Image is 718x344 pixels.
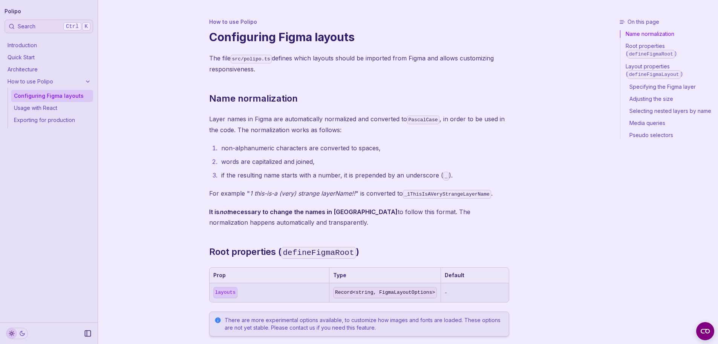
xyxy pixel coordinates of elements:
[620,30,715,40] a: Name normalization
[209,208,398,216] strong: It is necessary to change the names in [GEOGRAPHIC_DATA]
[407,116,439,124] code: PascalCase
[82,22,90,31] kbd: K
[441,268,508,283] th: Default
[5,39,93,51] a: Introduction
[6,328,28,339] button: Toggle Theme
[628,50,675,59] code: defineFigmaRoot
[11,90,93,102] a: Configuring Figma layouts
[213,287,238,298] code: layouts
[225,316,504,332] p: There are more experimental options available, to customize how images and fonts are loaded. Thes...
[11,114,93,126] a: Exporting for production
[82,327,94,339] button: Collapse Sidebar
[620,60,715,81] a: Layout properties (defineFigmaLayout)
[282,247,356,259] code: defineFigmaRoot
[219,143,509,153] li: non-alphanumeric characters are converted to spaces,
[209,18,257,26] a: How to use Polipo
[696,322,714,340] button: Open CMP widget
[403,190,491,199] code: _1ThisIsAVeryStrangeLayerName
[620,93,715,105] a: Adjusting the size
[620,117,715,129] a: Media queries
[209,207,509,228] p: to follow this format. The normalization happens automatically and transparently.
[628,70,681,79] code: defineFigmaLayout
[329,268,441,283] th: Type
[210,268,329,283] th: Prop
[231,55,272,63] code: src/polipo.ts
[5,51,93,63] a: Quick Start
[5,6,21,17] a: Polipo
[209,114,509,135] p: Layer names in Figma are automatically normalized and converted to , in order to be used in the c...
[333,287,437,298] code: Record<string, FigmaLayoutOptions>
[5,63,93,76] a: Architecture
[209,30,509,44] h1: Configuring Figma layouts
[5,20,93,33] button: SearchCtrlK
[209,53,509,74] p: The file defines which layouts should be imported from Figma and allows customizing responsiveness.
[63,22,81,31] kbd: Ctrl
[250,190,355,197] em: 1 this-is-a (very) strange layerName!!
[443,172,449,180] code: _
[209,93,298,105] a: Name normalization
[209,188,509,199] p: For example " " is converted to .
[219,156,509,167] li: words are capitalized and joined,
[620,105,715,117] a: Selecting nested layers by name
[620,129,715,139] a: Pseudo selectors
[445,289,447,296] span: -
[620,81,715,93] a: Specifying the Figma layer
[219,170,509,181] li: if the resulting name starts with a number, it is prepended by an underscore ( ).
[620,40,715,60] a: Root properties (defineFigmaRoot)
[219,208,229,216] em: not
[5,76,93,88] a: How to use Polipo
[11,102,93,114] a: Usage with React
[619,18,715,26] h3: On this page
[209,246,359,258] a: Root properties (defineFigmaRoot)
